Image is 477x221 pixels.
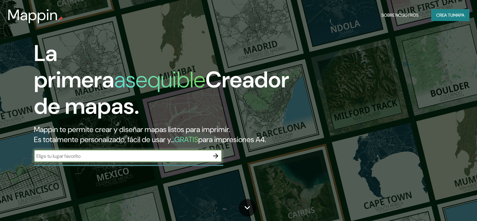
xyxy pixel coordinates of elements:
[34,135,174,144] font: Es totalmente personalizado, fácil de usar y...
[174,135,198,144] font: GRATIS
[431,9,469,21] button: Crea tumapa
[34,39,114,94] font: La primera
[34,65,289,121] font: Creador de mapas.
[379,9,421,21] button: Sobre nosotros
[58,16,63,21] img: pin de mapeo
[453,12,464,18] font: mapa
[8,5,58,25] font: Mappin
[381,12,419,18] font: Sobre nosotros
[114,65,205,94] font: asequible
[421,196,470,214] iframe: Help widget launcher
[34,124,230,134] font: Mappin te permite crear y diseñar mapas listos para imprimir.
[436,12,453,18] font: Crea tu
[34,152,209,160] input: Elige tu lugar favorito
[198,135,266,144] font: para impresiones A4.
